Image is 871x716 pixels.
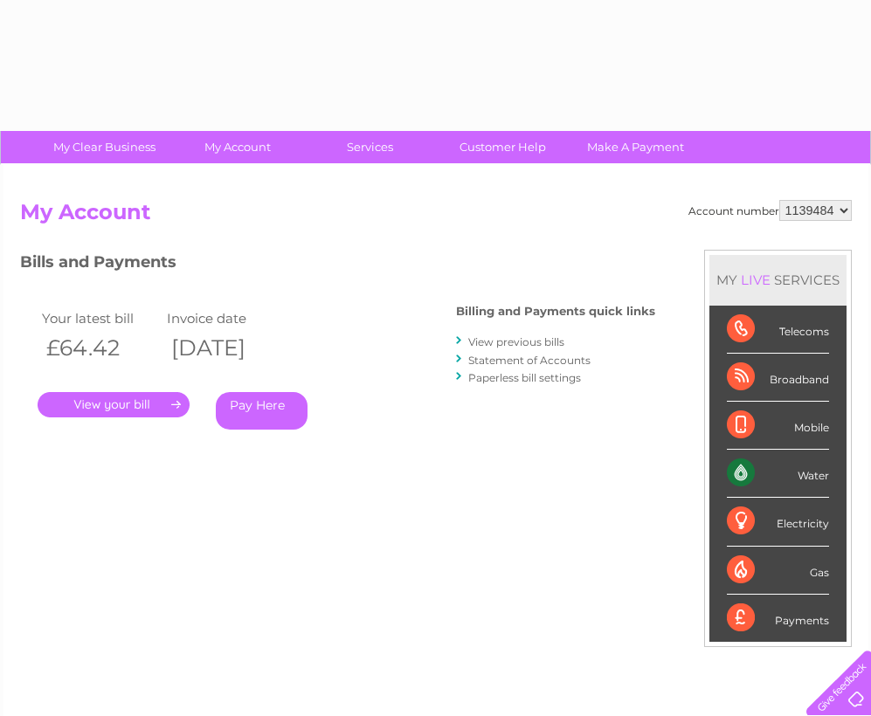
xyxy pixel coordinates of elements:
div: Telecoms [727,306,829,354]
td: Your latest bill [38,306,163,330]
a: . [38,392,190,417]
a: My Clear Business [32,131,176,163]
a: Paperless bill settings [468,371,581,384]
div: Payments [727,595,829,642]
div: Account number [688,200,852,221]
a: Make A Payment [563,131,708,163]
div: MY SERVICES [709,255,847,305]
th: £64.42 [38,330,163,366]
a: My Account [165,131,309,163]
div: Water [727,450,829,498]
a: Customer Help [431,131,575,163]
div: LIVE [737,272,774,288]
td: Invoice date [162,306,288,330]
a: Pay Here [216,392,308,430]
h3: Bills and Payments [20,250,655,280]
div: Electricity [727,498,829,546]
a: Services [298,131,442,163]
a: View previous bills [468,335,564,348]
h4: Billing and Payments quick links [456,305,655,318]
div: Broadband [727,354,829,402]
div: Mobile [727,402,829,450]
th: [DATE] [162,330,288,366]
h2: My Account [20,200,852,233]
div: Gas [727,547,829,595]
a: Statement of Accounts [468,354,591,367]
